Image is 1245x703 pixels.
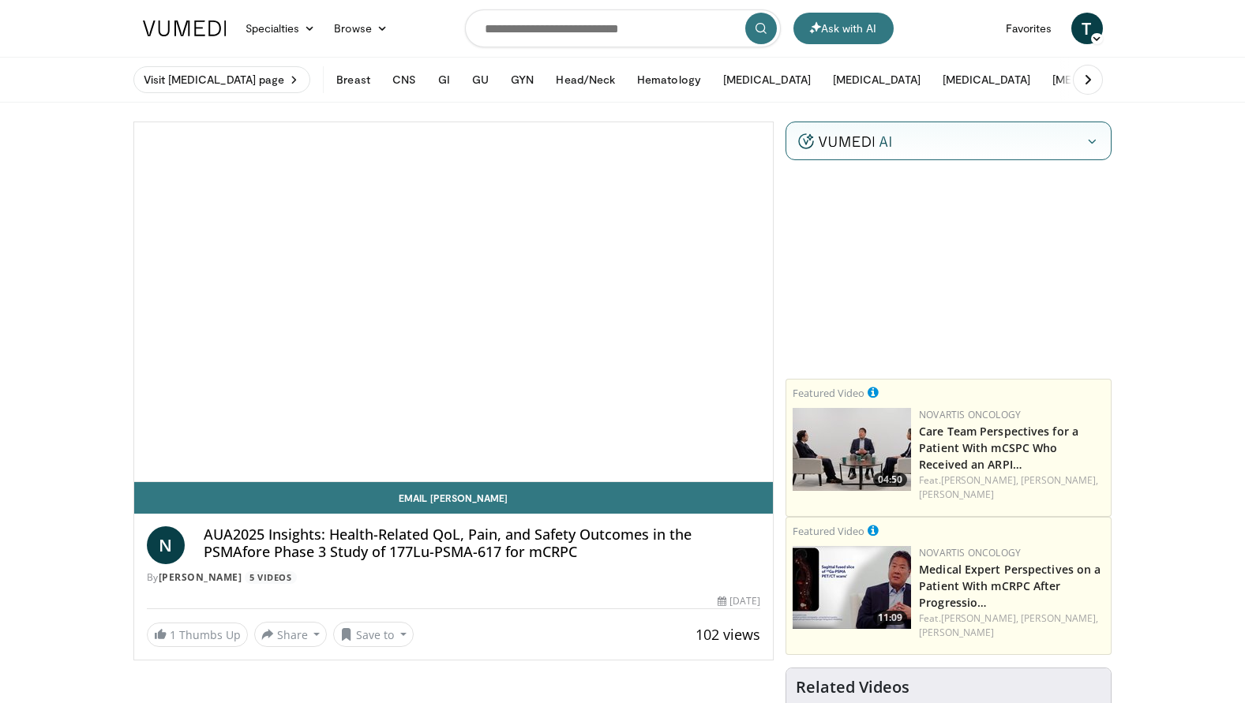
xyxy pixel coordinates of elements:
button: CNS [383,64,426,95]
small: Featured Video [793,386,864,400]
img: vumedi-ai-logo.v2.svg [798,133,891,149]
a: Email [PERSON_NAME] [134,482,774,514]
span: 102 views [696,625,760,644]
a: N [147,526,185,564]
a: [PERSON_NAME] [919,626,994,639]
iframe: Advertisement [831,172,1067,369]
img: cad44f18-58c5-46ed-9b0e-fe9214b03651.jpg.150x105_q85_crop-smart_upscale.jpg [793,408,911,491]
a: [PERSON_NAME], [1021,611,1098,625]
video-js: Video Player [134,122,774,482]
span: 1 [170,627,176,642]
a: Novartis Oncology [919,546,1021,559]
img: 918109e9-db38-4028-9578-5f15f4cfacf3.jpg.150x105_q85_crop-smart_upscale.jpg [793,546,911,629]
h4: Related Videos [796,678,909,697]
div: By [147,570,761,585]
div: Feat. [919,473,1104,502]
a: [PERSON_NAME] [159,570,242,584]
button: GU [463,64,498,95]
a: [PERSON_NAME], [941,473,1018,487]
a: Novartis Oncology [919,408,1021,421]
a: 04:50 [793,408,911,491]
button: Share [254,622,328,647]
a: 11:09 [793,546,911,629]
a: Care Team Perspectives for a Patient With mCSPC Who Received an ARPI… [919,424,1078,472]
a: Specialties [236,13,325,44]
button: GYN [501,64,543,95]
button: GI [429,64,459,95]
button: [MEDICAL_DATA] [1043,64,1149,95]
a: 5 Videos [245,571,297,585]
a: 1 Thumbs Up [147,623,248,647]
button: [MEDICAL_DATA] [714,64,820,95]
a: [PERSON_NAME], [1021,473,1098,487]
button: Ask with AI [793,13,894,44]
a: T [1071,13,1103,44]
button: Save to [333,622,414,647]
input: Search topics, interventions [465,9,781,47]
small: Featured Video [793,524,864,538]
a: Medical Expert Perspectives on a Patient With mCRPC After Progressio… [919,562,1101,610]
span: 04:50 [873,473,907,487]
div: [DATE] [718,594,760,608]
a: Visit [MEDICAL_DATA] page [133,66,311,93]
div: Feat. [919,611,1104,640]
a: Browse [324,13,397,44]
button: Head/Neck [546,64,624,95]
button: [MEDICAL_DATA] [823,64,930,95]
button: Breast [327,64,379,95]
span: 11:09 [873,611,907,625]
button: Hematology [628,64,711,95]
img: VuMedi Logo [143,21,227,36]
a: [PERSON_NAME], [941,611,1018,625]
a: Favorites [996,13,1062,44]
a: [PERSON_NAME] [919,488,994,501]
h4: AUA2025 Insights: Health-Related QoL, Pain, and Safety Outcomes in the PSMAfore Phase 3 Study of ... [204,526,761,560]
button: [MEDICAL_DATA] [933,64,1040,95]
